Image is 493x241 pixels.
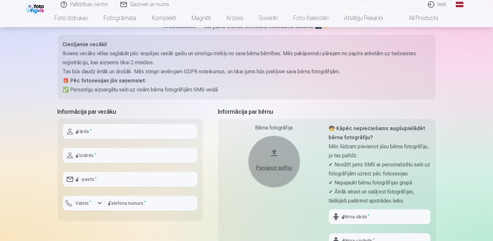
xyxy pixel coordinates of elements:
p: Tas būs daudz ērtāk un drošāk. Mēs stingri ievērojam GDPR noteikumus, un tikai jums būs piekļuve ... [63,67,431,76]
a: Fotogrāmata [96,9,144,27]
p: ✔ Nosūtīt jums SMS ar personalizētu saiti uz fotogrāfijām uzreiz pēc fotosesijas [329,160,431,178]
p: ✔ Nepajaukt bērnu fotogrāfijas grupā [329,178,431,187]
strong: Cienījamie vecāki! [63,41,107,47]
p: Ikviens vecāks vēlas saglabāt pēc iespējas vairāk gaišu un sirsnīgu mirkļu no sava bērna bērnības... [63,49,431,67]
a: Atslēgu piekariņi [337,9,391,27]
p: ✔ Ātrāk atrast un sašķirot fotogrāfijas, tādējādi paātrinot apstrādes laiku [329,187,431,205]
a: Suvenīri [252,9,286,27]
img: /fa1 [26,3,46,14]
h5: Informācija par vecāku [58,107,203,116]
strong: 🧒 Kāpēc nepieciešams augšupielādēt bērna fotogrāfiju? [329,125,425,141]
button: Valsts* [63,196,105,211]
h5: Informācija par bērnu [218,107,436,116]
strong: 🎁 Pēc fotosesijas jūs saņemsiet: [63,78,146,84]
label: Valsts [73,200,94,206]
p: Mēs lūdzam pievienot jūsu bērna fotogrāfiju, jo tas palīdz: [329,142,431,160]
a: All products [391,9,446,27]
a: Magnēti [184,9,219,27]
a: Krūzes [219,9,252,27]
div: Bērna fotogrāfija [223,124,325,132]
a: Foto izdrukas [47,9,96,27]
a: Komplekti [144,9,184,27]
div: Pievienot selfiju [255,164,294,172]
a: Foto kalendāri [286,9,337,27]
button: Pievienot selfiju [248,136,300,187]
p: ✅ Personīgu aizsargātu saiti uz visām bērna fotogrāfijām SMS veidā [63,85,431,94]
